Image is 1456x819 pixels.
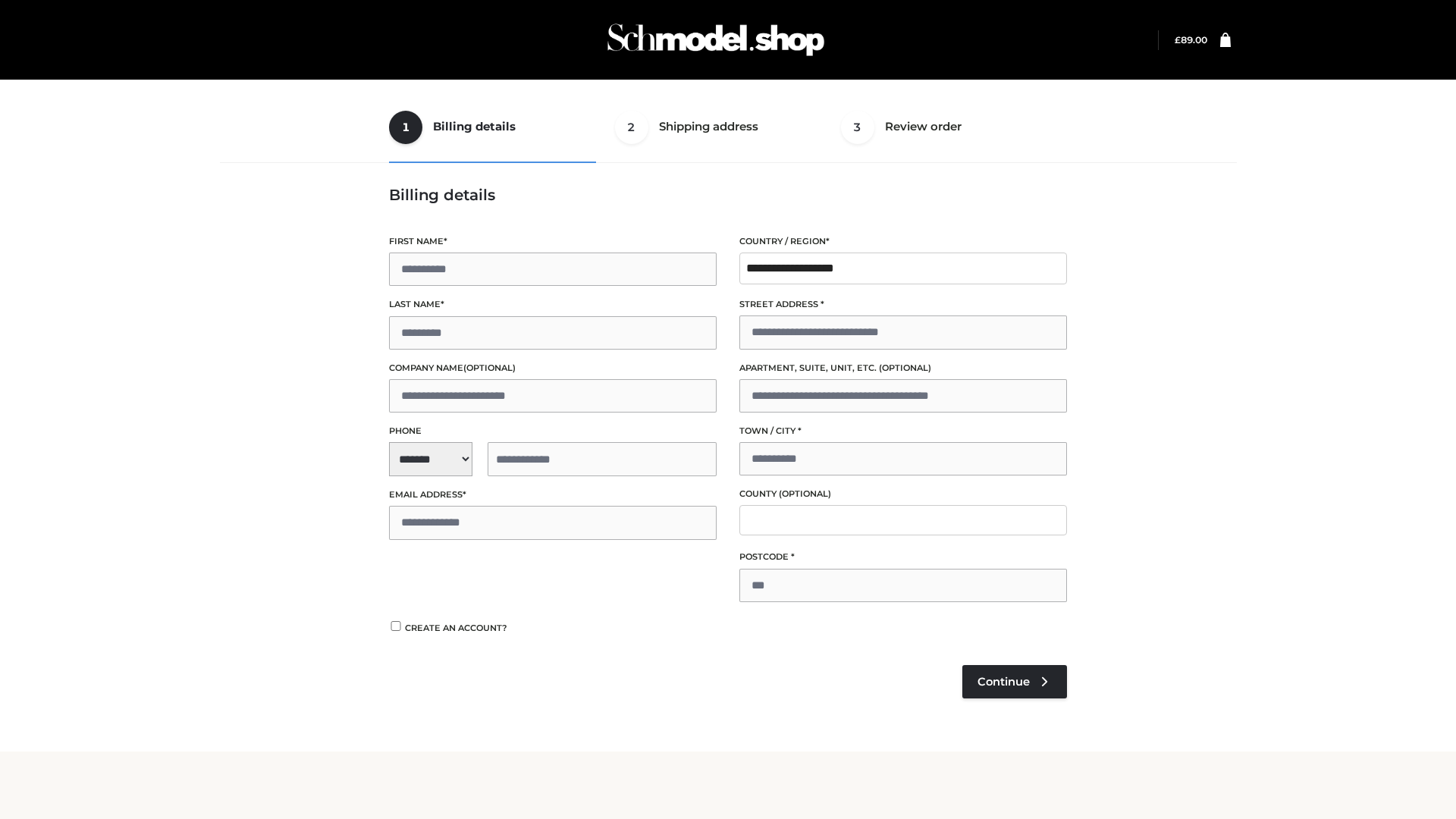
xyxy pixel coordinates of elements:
[739,550,1067,564] label: Postcode
[463,362,516,373] span: (optional)
[389,297,717,312] label: Last name
[389,488,717,502] label: Email address
[405,623,507,633] span: Create an account?
[1175,34,1181,45] span: £
[739,297,1067,312] label: Street address
[879,362,931,373] span: (optional)
[389,621,403,631] input: Create an account?
[739,424,1067,438] label: Town / City
[1175,34,1207,45] bdi: 89.00
[739,234,1067,249] label: Country / Region
[602,10,830,70] img: Schmodel Admin 964
[977,675,1030,689] span: Continue
[962,665,1067,698] a: Continue
[389,361,717,375] label: Company name
[739,361,1067,375] label: Apartment, suite, unit, etc.
[1175,34,1207,45] a: £89.00
[389,424,717,438] label: Phone
[779,488,831,499] span: (optional)
[739,487,1067,501] label: County
[389,234,717,249] label: First name
[389,186,1067,204] h3: Billing details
